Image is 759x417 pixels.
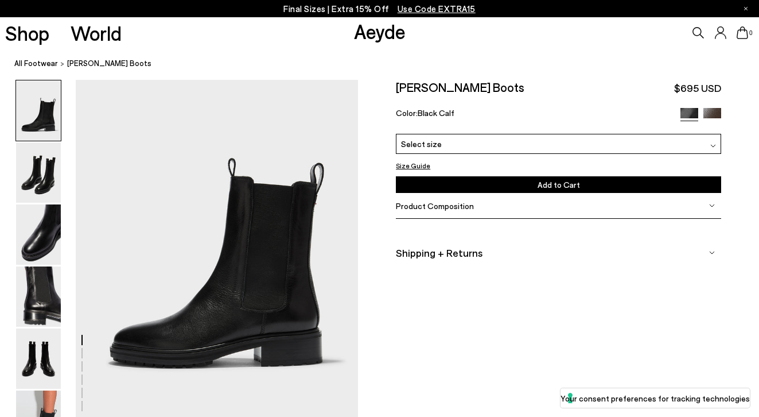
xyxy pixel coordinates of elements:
img: Jack Chelsea Boots - Image 5 [16,329,61,389]
a: Shop [5,23,49,43]
p: Final Sizes | Extra 15% Off [283,2,476,16]
a: Aeyde [354,19,406,43]
img: svg%3E [710,143,716,149]
img: Jack Chelsea Boots - Image 1 [16,80,61,141]
img: svg%3E [709,203,715,209]
span: [PERSON_NAME] Boots [67,57,151,69]
span: Black Calf [418,108,454,118]
span: Navigate to /collections/ss25-final-sizes [398,3,476,14]
img: Jack Chelsea Boots - Image 3 [16,204,61,265]
h2: [PERSON_NAME] Boots [396,80,524,94]
nav: breadcrumb [14,48,759,80]
a: All Footwear [14,57,58,69]
span: $695 USD [674,81,721,95]
label: Your consent preferences for tracking technologies [561,392,750,404]
span: Product Composition [396,201,474,211]
span: Shipping + Returns [396,246,482,260]
button: Size Guide [396,161,430,169]
button: Your consent preferences for tracking technologies [561,388,750,408]
img: svg%3E [709,250,715,256]
span: Select size [401,139,442,149]
button: Add to Cart [396,177,721,194]
img: Jack Chelsea Boots - Image 4 [16,267,61,327]
a: World [71,23,122,43]
span: Add to Cart [538,180,580,190]
div: Color: [396,108,670,121]
span: 0 [748,30,754,36]
img: Jack Chelsea Boots - Image 2 [16,142,61,203]
a: 0 [737,26,748,39]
